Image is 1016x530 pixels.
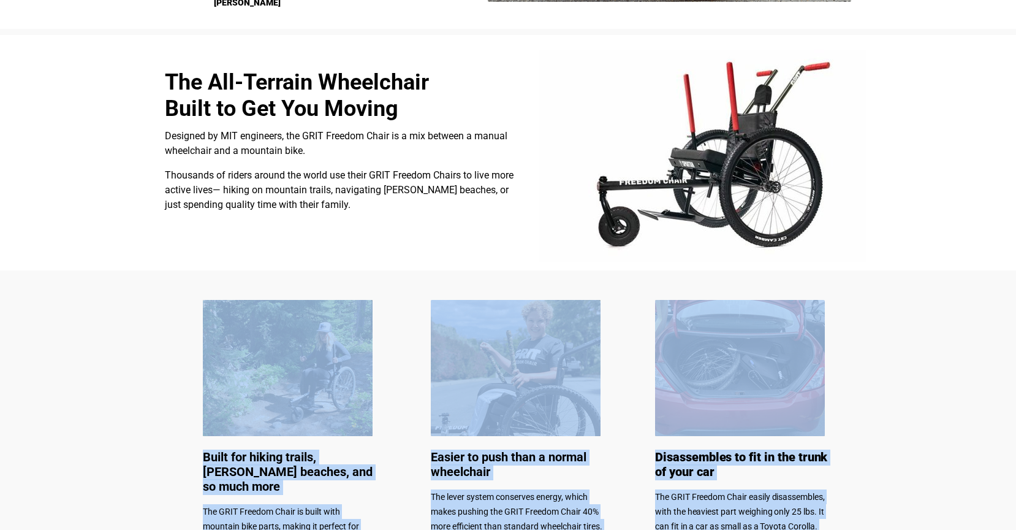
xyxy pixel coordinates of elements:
span: Easier to push than a normal wheelchair [431,450,586,479]
input: Get more information [44,296,149,320]
span: The All-Terrain Wheelchair Built to Get You Moving [165,69,429,121]
span: Thousands of riders around the world use their GRIT Freedom Chairs to live more active lives— hik... [165,169,514,210]
span: Designed by MIT engineers, the GRIT Freedom Chair is a mix between a manual wheelchair and a moun... [165,130,507,156]
span: Disassembles to fit in the trunk of your car [655,450,827,479]
span: Built for hiking trails, [PERSON_NAME] beaches, and so much more [203,450,373,494]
